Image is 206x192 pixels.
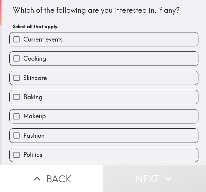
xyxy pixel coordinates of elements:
[10,52,198,65] button: Cooking
[13,23,195,30] h6: Select all that apply.
[23,131,45,140] span: Fashion
[23,74,47,82] span: Skincare
[23,112,46,120] span: Makeup
[10,148,198,162] button: Politics
[23,54,46,63] span: Cooking
[103,165,206,192] button: Next
[23,35,63,44] span: Current events
[10,90,198,104] button: Baking
[23,150,42,159] span: Politics
[10,129,198,142] button: Fashion
[13,5,195,15] div: Which of the following are you interested in, if any?
[10,109,198,123] button: Makeup
[23,93,42,101] span: Baking
[10,71,198,85] button: Skincare
[10,32,198,46] button: Current events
